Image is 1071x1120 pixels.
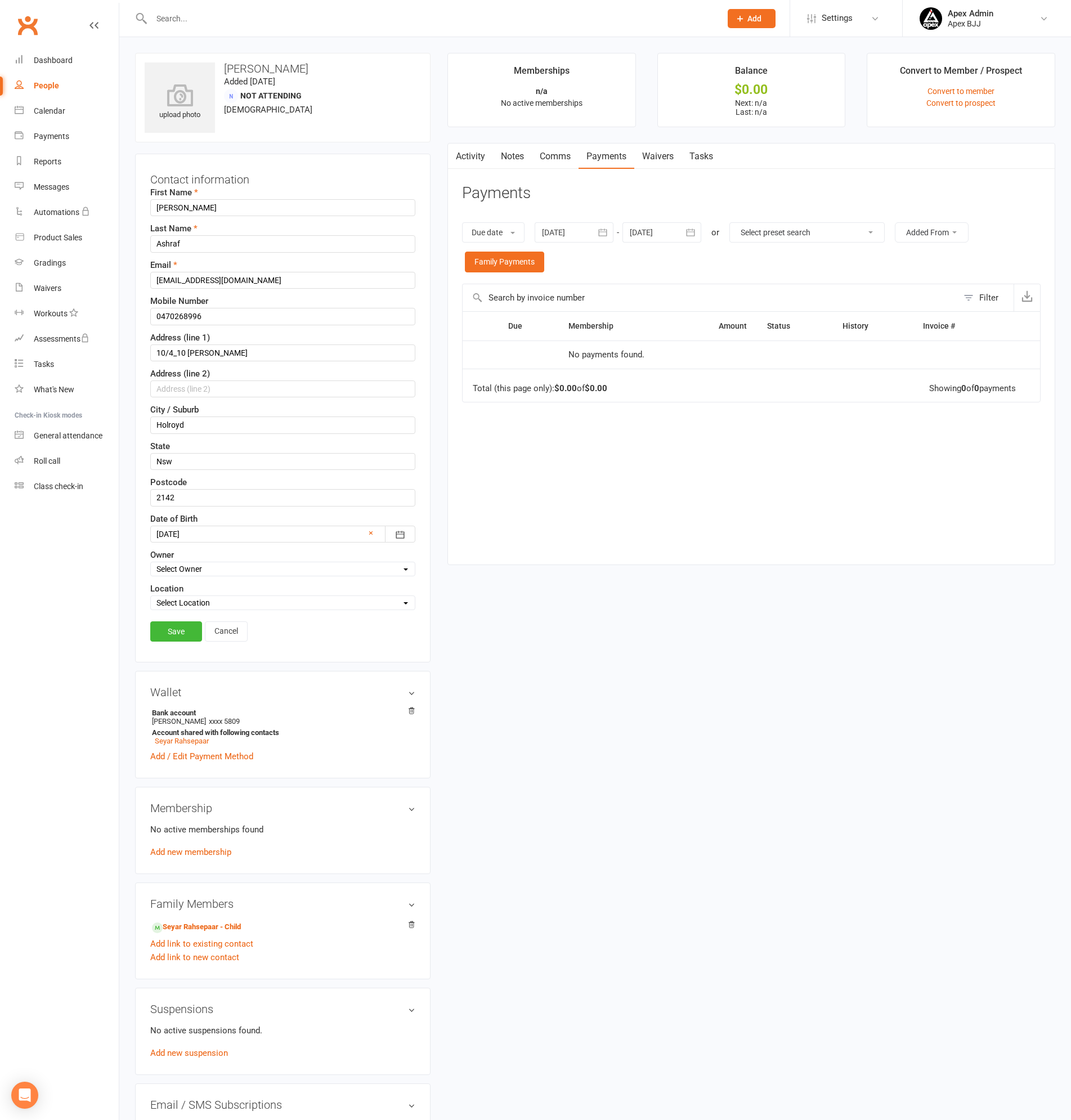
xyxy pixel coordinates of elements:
[145,84,215,121] div: upload photo
[822,6,853,31] span: Settings
[558,341,757,369] td: No payments found.
[14,11,42,39] a: Clubworx
[501,98,582,107] span: No active memberships
[224,77,275,87] time: Added [DATE]
[15,276,119,301] a: Waivers
[958,284,1014,311] button: Filter
[150,380,415,397] input: Address (line 2)
[150,847,231,857] a: Add new membership
[462,222,525,243] button: Due date
[34,233,82,242] div: Product Sales
[15,423,119,449] a: General attendance kiosk mode
[150,898,415,910] h3: Family Members
[929,384,1016,393] div: Showing of payments
[150,548,174,562] label: Owner
[34,106,65,115] div: Calendar
[150,367,210,380] label: Address (line 2)
[150,344,415,361] input: Address (line 1)
[15,124,119,149] a: Payments
[150,937,253,951] a: Add link to existing contact
[150,272,415,289] input: Email
[34,56,73,65] div: Dashboard
[34,81,59,90] div: People
[15,449,119,474] a: Roll call
[152,921,241,933] a: Seyar Rahsepaar - Child
[150,222,198,235] label: Last Name
[579,144,634,169] a: Payments
[148,11,713,26] input: Search...
[465,252,544,272] a: Family Payments
[682,144,721,169] a: Tasks
[735,64,768,84] div: Balance
[150,186,198,199] label: First Name
[150,308,415,325] input: Mobile Number
[209,717,240,725] span: xxxx 5809
[34,482,83,491] div: Class check-in
[150,476,187,489] label: Postcode
[150,707,415,747] li: [PERSON_NAME]
[926,98,996,107] a: Convert to prospect
[150,489,415,506] input: Postcode
[462,185,531,202] h3: Payments
[554,383,577,393] strong: $0.00
[15,474,119,499] a: Class kiosk mode
[150,686,415,698] h3: Wallet
[152,709,410,717] strong: Bank account
[150,440,170,453] label: State
[514,64,570,84] div: Memberships
[11,1082,38,1109] div: Open Intercom Messenger
[961,383,966,393] strong: 0
[15,48,119,73] a: Dashboard
[150,1099,415,1111] h3: Email / SMS Subscriptions
[34,284,61,293] div: Waivers
[150,750,253,763] a: Add / Edit Payment Method
[15,174,119,200] a: Messages
[150,199,415,216] input: First Name
[585,383,607,393] strong: $0.00
[15,73,119,98] a: People
[757,312,833,341] th: Status
[34,431,102,440] div: General attendance
[498,312,558,341] th: Due
[34,132,69,141] div: Payments
[473,384,607,393] div: Total (this page only): of
[150,403,199,416] label: City / Suburb
[15,352,119,377] a: Tasks
[150,951,239,964] a: Add link to new contact
[15,98,119,124] a: Calendar
[34,182,69,191] div: Messages
[34,157,61,166] div: Reports
[948,19,993,29] div: Apex BJJ
[150,512,198,526] label: Date of Birth
[152,728,410,737] strong: Account shared with following contacts
[150,258,177,272] label: Email
[240,91,302,100] span: Not Attending
[150,1024,415,1037] p: No active suspensions found.
[15,149,119,174] a: Reports
[34,208,79,217] div: Automations
[34,385,74,394] div: What's New
[895,222,969,243] button: Added From
[15,326,119,352] a: Assessments
[913,312,1005,341] th: Invoice #
[224,105,312,115] span: [DEMOGRAPHIC_DATA]
[728,9,776,28] button: Add
[34,360,54,369] div: Tasks
[15,301,119,326] a: Workouts
[15,377,119,402] a: What's New
[558,312,673,341] th: Membership
[150,416,415,433] input: City / Suburb
[532,144,579,169] a: Comms
[150,169,415,186] h3: Contact information
[15,225,119,250] a: Product Sales
[150,1048,228,1058] a: Add new suspension
[948,8,993,19] div: Apex Admin
[668,84,835,96] div: $0.00
[979,291,998,304] div: Filter
[150,235,415,252] input: Last Name
[155,737,209,745] a: Seyar Rahsepaar
[536,87,548,96] strong: n/a
[369,526,373,540] a: ×
[150,621,202,642] a: Save
[493,144,532,169] a: Notes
